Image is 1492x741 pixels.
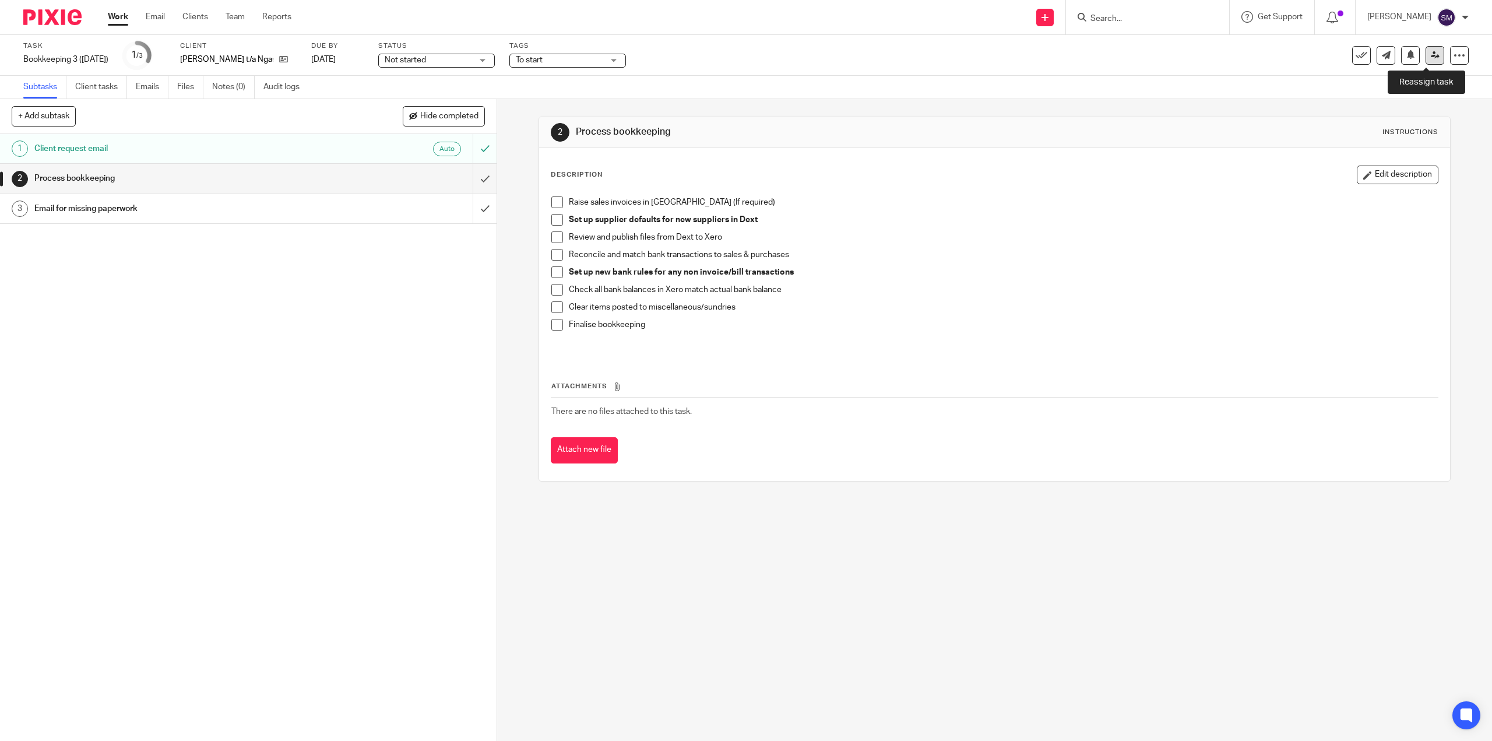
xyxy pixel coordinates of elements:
span: [DATE] [311,55,336,64]
p: Clear items posted to miscellaneous/sundries [569,301,1437,313]
div: Bookkeeping 3 (Wednesday) [23,54,108,65]
h1: Process bookkeeping [34,170,319,187]
input: Search [1089,14,1194,24]
div: 1 [131,48,143,62]
p: Description [551,170,603,180]
strong: Set up new bank rules for any non invoice/bill transactions [569,268,794,276]
div: Instructions [1382,128,1438,137]
img: Pixie [23,9,82,25]
a: Team [226,11,245,23]
div: 2 [12,171,28,187]
a: Audit logs [263,76,308,99]
a: Emails [136,76,168,99]
div: Auto [433,142,461,156]
p: Raise sales invoices in [GEOGRAPHIC_DATA] (If required) [569,196,1437,208]
div: 1 [12,141,28,157]
img: svg%3E [1437,8,1456,27]
strong: Set up supplier defaults for new suppliers in Dext [569,216,758,224]
h1: Email for missing paperwork [34,200,319,217]
span: Attachments [551,383,607,389]
a: Files [177,76,203,99]
p: Reconcile and match bank transactions to sales & purchases [569,249,1437,261]
span: Hide completed [420,112,478,121]
p: Review and publish files from Dext to Xero [569,231,1437,243]
button: Attach new file [551,437,618,463]
span: Not started [385,56,426,64]
h1: Client request email [34,140,319,157]
label: Status [378,41,495,51]
a: Notes (0) [212,76,255,99]
p: Check all bank balances in Xero match actual bank balance [569,284,1437,296]
a: Client tasks [75,76,127,99]
a: Subtasks [23,76,66,99]
p: [PERSON_NAME] [1367,11,1431,23]
button: Edit description [1357,166,1438,184]
label: Client [180,41,297,51]
div: 2 [551,123,569,142]
p: Finalise bookkeeping [569,319,1437,331]
button: + Add subtask [12,106,76,126]
p: [PERSON_NAME] t/a Ngas [180,54,273,65]
a: Work [108,11,128,23]
span: To start [516,56,543,64]
h1: Process bookkeeping [576,126,1019,138]
div: 3 [12,201,28,217]
div: Bookkeeping 3 ([DATE]) [23,54,108,65]
a: Reports [262,11,291,23]
label: Task [23,41,108,51]
span: Get Support [1258,13,1303,21]
label: Due by [311,41,364,51]
a: Clients [182,11,208,23]
small: /3 [136,52,143,59]
span: There are no files attached to this task. [551,408,692,416]
label: Tags [509,41,626,51]
button: Hide completed [403,106,485,126]
a: Email [146,11,165,23]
